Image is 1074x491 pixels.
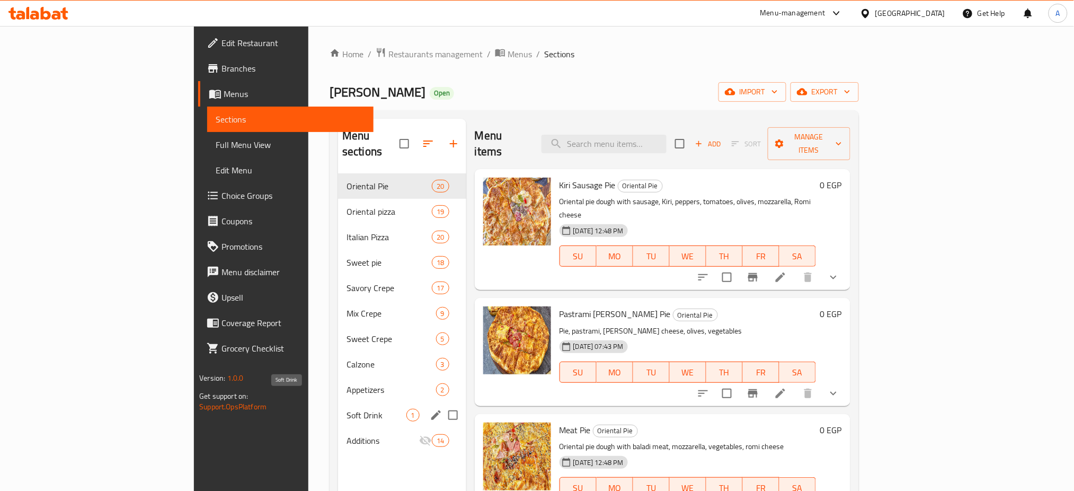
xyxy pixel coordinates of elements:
span: 17 [432,283,448,293]
span: 14 [432,436,448,446]
img: Meat Pie [483,423,551,490]
div: Savory Crepe17 [338,275,466,301]
span: WE [674,365,702,380]
a: Menu disclaimer [198,259,374,285]
div: items [432,282,449,294]
a: Coupons [198,208,374,234]
span: 5 [437,334,449,344]
span: Savory Crepe [347,282,432,294]
span: Choice Groups [221,189,365,202]
h6: 0 EGP [820,178,842,192]
svg: Show Choices [827,387,840,400]
svg: Show Choices [827,271,840,284]
span: Sort sections [415,131,441,156]
div: Sweet Crepe5 [338,326,466,352]
div: Oriental Pie [618,180,663,192]
span: Appetizers [347,383,436,396]
span: 1.0.0 [227,371,244,385]
svg: Inactive section [419,434,432,447]
span: [DATE] 07:43 PM [569,341,628,352]
span: 1 [407,410,419,420]
span: Restaurants management [388,48,483,60]
span: Additions [347,434,419,447]
button: FR [743,362,779,383]
span: Mix Crepe [347,307,436,320]
button: Branch-specific-item [740,381,766,406]
button: FR [743,245,779,267]
span: 19 [432,207,448,217]
div: Additions14 [338,428,466,453]
a: Edit Restaurant [198,30,374,56]
button: SA [779,245,816,267]
h6: 0 EGP [820,306,842,321]
span: Oriental Pie [673,309,717,321]
nav: Menu sections [338,169,466,458]
span: Select section [669,133,691,155]
a: Restaurants management [376,47,483,61]
span: Oriental pizza [347,205,432,218]
div: items [432,231,449,243]
span: Grocery Checklist [221,342,365,355]
div: items [436,383,449,396]
img: Kiri Sausage Pie [483,178,551,245]
a: Menus [495,47,532,61]
a: Choice Groups [198,183,374,208]
span: Sweet Crepe [347,332,436,345]
span: A [1056,7,1060,19]
div: items [432,256,449,269]
button: delete [795,381,821,406]
button: sort-choices [690,265,716,290]
div: items [406,409,420,422]
span: FR [747,249,775,264]
button: delete [795,265,821,290]
span: TU [637,249,665,264]
button: export [791,82,859,102]
button: Manage items [768,127,850,160]
h6: 0 EGP [820,423,842,437]
span: 2 [437,385,449,395]
span: Promotions [221,240,365,253]
a: Coverage Report [198,310,374,336]
a: Branches [198,56,374,81]
div: Open [430,87,454,100]
span: Soft Drink [347,409,406,422]
li: / [487,48,491,60]
span: SU [564,249,592,264]
span: Select to update [716,382,738,405]
span: Coupons [221,215,365,227]
button: Add [691,136,725,152]
span: Menus [508,48,532,60]
button: TH [706,245,743,267]
div: Italian Pizza20 [338,224,466,250]
span: Menus [224,87,365,100]
span: Branches [221,62,365,75]
span: TH [711,249,739,264]
span: Version: [199,371,225,385]
span: Select to update [716,266,738,288]
div: Oriental Pie [673,309,718,321]
span: Get support on: [199,389,248,403]
span: WE [674,249,702,264]
h2: Menu items [475,128,529,160]
span: Full Menu View [216,138,365,151]
span: Add item [691,136,725,152]
span: FR [747,365,775,380]
span: Edit Menu [216,164,365,177]
a: Upsell [198,285,374,310]
button: MO [597,245,633,267]
div: Oriental Pie [593,425,638,437]
span: SU [564,365,592,380]
button: WE [670,245,706,267]
span: 3 [437,360,449,370]
span: [DATE] 12:48 PM [569,226,628,236]
button: show more [821,265,846,290]
span: MO [601,365,629,380]
button: SU [560,362,597,383]
span: [PERSON_NAME] [330,80,425,104]
div: Menu-management [760,7,826,20]
div: items [432,434,449,447]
